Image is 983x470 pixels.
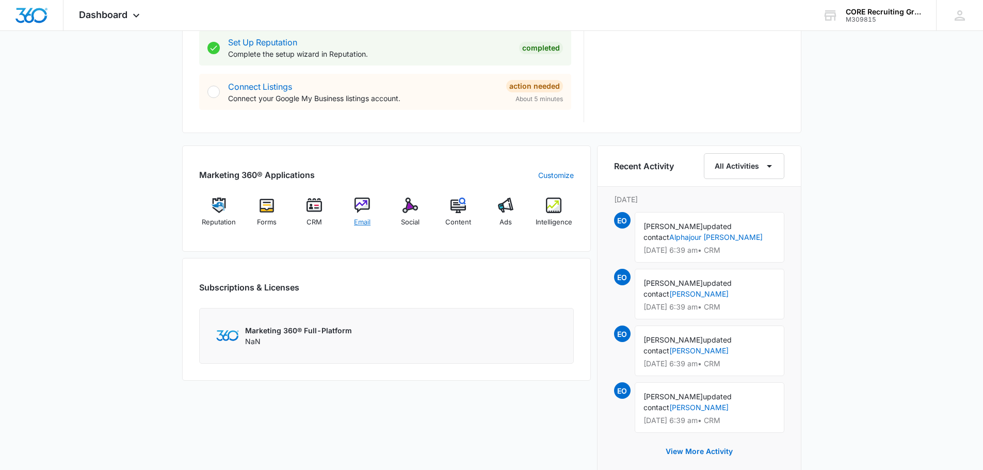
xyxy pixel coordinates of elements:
[445,217,471,228] span: Content
[506,80,563,92] div: Action Needed
[643,279,703,287] span: [PERSON_NAME]
[704,153,784,179] button: All Activities
[499,217,512,228] span: Ads
[643,303,776,311] p: [DATE] 6:39 am • CRM
[614,160,674,172] h6: Recent Activity
[438,198,478,235] a: Content
[515,94,563,104] span: About 5 minutes
[614,269,631,285] span: EO
[79,9,127,20] span: Dashboard
[614,326,631,342] span: EO
[643,392,703,401] span: [PERSON_NAME]
[228,37,297,47] a: Set Up Reputation
[199,281,299,294] h2: Subscriptions & Licenses
[228,48,511,59] p: Complete the setup wizard in Reputation.
[245,325,352,336] p: Marketing 360® Full-Platform
[669,289,729,298] a: [PERSON_NAME]
[538,170,574,181] a: Customize
[354,217,370,228] span: Email
[643,247,776,254] p: [DATE] 6:39 am • CRM
[614,212,631,229] span: EO
[643,335,703,344] span: [PERSON_NAME]
[228,82,292,92] a: Connect Listings
[391,198,430,235] a: Social
[655,439,743,464] button: View More Activity
[295,198,334,235] a: CRM
[228,93,498,104] p: Connect your Google My Business listings account.
[199,169,315,181] h2: Marketing 360® Applications
[643,360,776,367] p: [DATE] 6:39 am • CRM
[643,222,703,231] span: [PERSON_NAME]
[202,217,236,228] span: Reputation
[846,8,921,16] div: account name
[614,194,784,205] p: [DATE]
[536,217,572,228] span: Intelligence
[534,198,574,235] a: Intelligence
[846,16,921,23] div: account id
[199,198,239,235] a: Reputation
[519,42,563,54] div: Completed
[669,233,763,241] a: Alphajour [PERSON_NAME]
[401,217,420,228] span: Social
[245,325,352,347] div: NaN
[307,217,322,228] span: CRM
[669,403,729,412] a: [PERSON_NAME]
[257,217,277,228] span: Forms
[669,346,729,355] a: [PERSON_NAME]
[643,417,776,424] p: [DATE] 6:39 am • CRM
[247,198,286,235] a: Forms
[343,198,382,235] a: Email
[614,382,631,399] span: EO
[486,198,526,235] a: Ads
[216,330,239,341] img: Marketing 360 Logo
